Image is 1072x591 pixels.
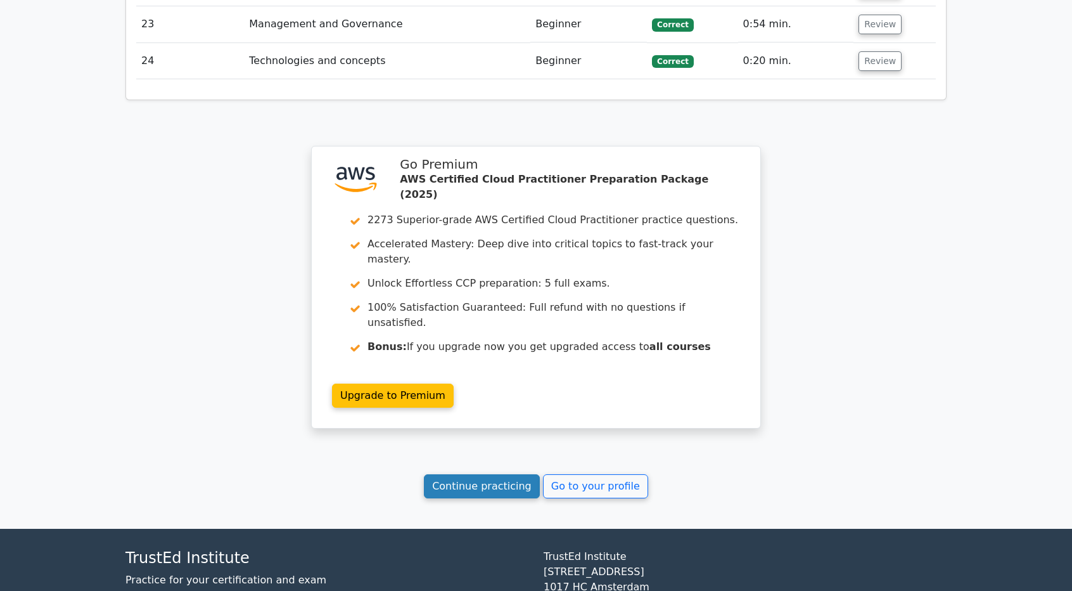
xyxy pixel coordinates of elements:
[530,6,647,42] td: Beginner
[543,474,648,498] a: Go to your profile
[858,15,902,34] button: Review
[244,6,530,42] td: Management and Governance
[136,43,244,79] td: 24
[858,51,902,71] button: Review
[530,43,647,79] td: Beginner
[652,55,693,68] span: Correct
[244,43,530,79] td: Technologies and concepts
[738,43,854,79] td: 0:20 min.
[136,6,244,42] td: 23
[125,574,326,586] a: Practice for your certification and exam
[738,6,854,42] td: 0:54 min.
[652,18,693,31] span: Correct
[424,474,540,498] a: Continue practicing
[332,384,454,408] a: Upgrade to Premium
[125,549,528,568] h4: TrustEd Institute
